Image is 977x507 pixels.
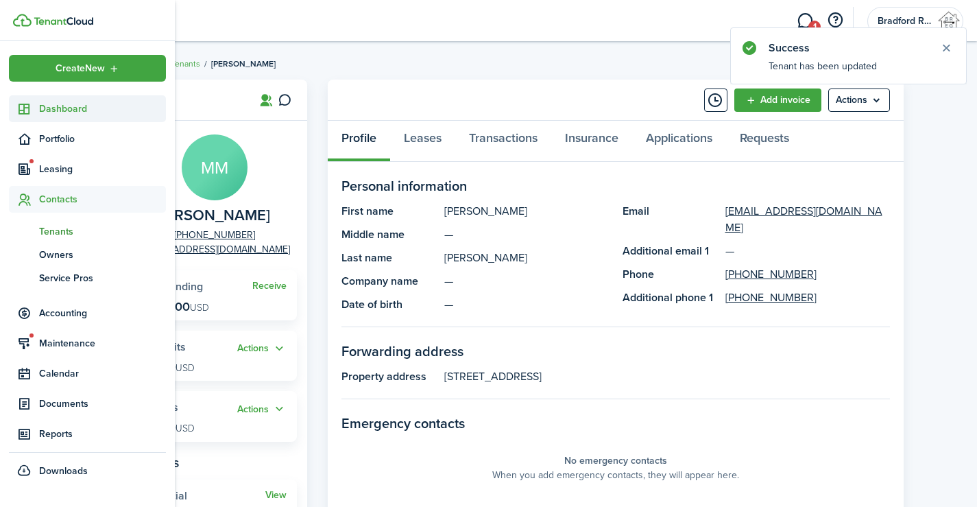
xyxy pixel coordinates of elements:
[444,296,609,313] panel-main-description: —
[237,401,287,417] button: Actions
[39,132,166,146] span: Portfolio
[132,92,242,108] panel-main-title: Tenant
[551,121,632,162] a: Insurance
[252,281,287,292] a: Receive
[265,490,287,501] a: View
[341,296,437,313] panel-main-title: Date of birth
[341,368,437,385] panel-main-title: Property address
[444,203,609,220] panel-main-description: [PERSON_NAME]
[132,452,297,473] panel-main-subtitle: Reports
[725,203,890,236] a: [EMAIL_ADDRESS][DOMAIN_NAME]
[444,368,890,385] panel-main-description: [STREET_ADDRESS]
[878,16,932,26] span: Bradford Real Estate Group
[39,464,88,478] span: Downloads
[828,89,890,112] menu-btn: Actions
[9,95,166,122] a: Dashboard
[341,413,890,434] panel-main-section-title: Emergency contacts
[341,176,890,196] panel-main-section-title: Personal information
[9,220,166,243] a: Tenants
[176,421,195,436] span: USD
[632,121,726,162] a: Applications
[731,59,966,84] notify-body: Tenant has been updated
[39,162,166,176] span: Leasing
[726,121,803,162] a: Requests
[769,40,926,56] notify-title: Success
[143,300,209,314] p: $425.00
[341,226,437,243] panel-main-title: Middle name
[171,58,200,70] a: Tenants
[623,290,719,306] panel-main-title: Additional phone 1
[564,453,667,468] panel-main-placeholder-title: No emergency contacts
[39,306,166,320] span: Accounting
[828,89,890,112] button: Open menu
[39,224,166,239] span: Tenants
[39,248,166,262] span: Owners
[341,273,437,290] panel-main-title: Company name
[390,121,455,162] a: Leases
[190,300,209,315] span: USD
[937,38,956,58] button: Close notify
[938,10,960,32] img: Bradford Real Estate Group
[237,401,287,417] button: Open menu
[444,273,609,290] panel-main-description: —
[623,203,719,236] panel-main-title: Email
[56,64,105,73] span: Create New
[39,397,166,411] span: Documents
[39,102,166,116] span: Dashboard
[176,361,195,375] span: USD
[725,290,817,306] a: [PHONE_NUMBER]
[704,89,727,112] button: Timeline
[444,226,609,243] panel-main-description: —
[143,490,265,502] widget-stats-title: Financial
[341,341,890,362] panel-main-section-title: Forwarding address
[237,341,287,357] button: Open menu
[808,21,821,33] span: 1
[823,9,847,32] button: Open resource center
[39,192,166,207] span: Contacts
[182,134,248,200] avatar-text: MM
[9,421,166,447] a: Reports
[34,17,93,25] img: TenantCloud
[623,266,719,283] panel-main-title: Phone
[455,121,551,162] a: Transactions
[725,266,817,283] a: [PHONE_NUMBER]
[492,468,739,482] panel-main-placeholder-description: When you add emergency contacts, they will appear here.
[734,89,821,112] a: Add invoice
[39,427,166,441] span: Reports
[341,250,437,266] panel-main-title: Last name
[341,203,437,220] panel-main-title: First name
[152,207,270,224] span: Mae Milton
[39,336,166,351] span: Maintenance
[9,266,166,290] a: Service Pros
[444,250,609,266] panel-main-description: [PERSON_NAME]
[13,14,32,27] img: TenantCloud
[792,3,818,38] a: Messaging
[174,228,255,242] a: [PHONE_NUMBER]
[9,55,166,82] button: Open menu
[9,243,166,266] a: Owners
[211,58,276,70] span: [PERSON_NAME]
[139,242,290,257] a: [EMAIL_ADDRESS][DOMAIN_NAME]
[237,341,287,357] button: Actions
[623,243,719,259] panel-main-title: Additional email 1
[39,271,166,285] span: Service Pros
[39,366,166,381] span: Calendar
